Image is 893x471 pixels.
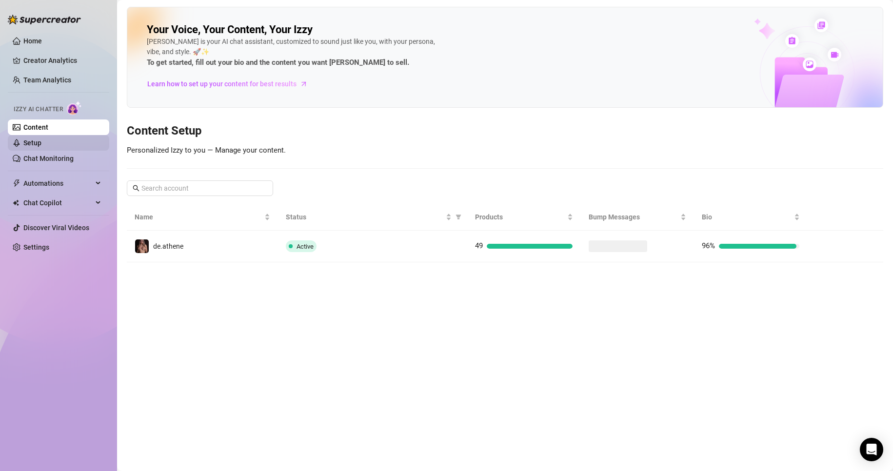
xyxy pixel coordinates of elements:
span: Bio [702,212,792,222]
a: Content [23,123,48,131]
div: [PERSON_NAME] is your AI chat assistant, customized to sound just like you, with your persona, vi... [147,37,439,69]
span: filter [456,214,461,220]
span: de.athene [153,242,183,250]
h2: Your Voice, Your Content, Your Izzy [147,23,313,37]
span: Automations [23,176,93,191]
a: Home [23,37,42,45]
input: Search account [141,183,259,194]
span: arrow-right [299,79,309,89]
h3: Content Setup [127,123,883,139]
th: Bio [694,204,808,231]
img: ai-chatter-content-library-cLFOSyPT.png [732,8,883,107]
div: Open Intercom Messenger [860,438,883,461]
a: Chat Monitoring [23,155,74,162]
span: 49 [475,241,483,250]
a: Setup [23,139,41,147]
span: Chat Copilot [23,195,93,211]
span: Bump Messages [589,212,679,222]
span: Status [286,212,444,222]
span: thunderbolt [13,179,20,187]
th: Name [127,204,278,231]
a: Learn how to set up your content for best results [147,76,315,92]
img: AI Chatter [67,101,82,115]
a: Creator Analytics [23,53,101,68]
a: Settings [23,243,49,251]
img: de.athene [135,239,149,253]
img: logo-BBDzfeDw.svg [8,15,81,24]
span: Personalized Izzy to you — Manage your content. [127,146,286,155]
span: Learn how to set up your content for best results [147,78,297,89]
strong: To get started, fill out your bio and the content you want [PERSON_NAME] to sell. [147,58,409,67]
span: search [133,185,139,192]
a: Discover Viral Videos [23,224,89,232]
th: Status [278,204,467,231]
th: Products [467,204,581,231]
span: Active [297,243,314,250]
span: 96% [702,241,715,250]
a: Team Analytics [23,76,71,84]
span: Products [475,212,565,222]
th: Bump Messages [581,204,695,231]
img: Chat Copilot [13,199,19,206]
span: filter [454,210,463,224]
span: Izzy AI Chatter [14,105,63,114]
span: Name [135,212,262,222]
